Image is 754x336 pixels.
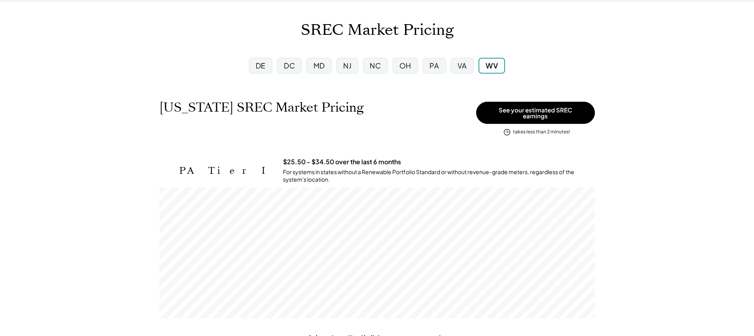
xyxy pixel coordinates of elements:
button: See your estimated SREC earnings [476,102,595,124]
div: OH [399,61,411,70]
div: For systems in states without a Renewable Portfolio Standard or without revenue-grade meters, reg... [283,168,595,184]
div: VA [458,61,467,70]
div: DC [284,61,295,70]
h1: SREC Market Pricing [301,21,454,40]
h1: [US_STATE] SREC Market Pricing [160,100,364,115]
div: NC [370,61,381,70]
div: DE [256,61,266,70]
div: takes less than 2 minutes! [513,129,570,135]
div: NJ [343,61,351,70]
h3: $25.50 - $34.50 over the last 6 months [283,158,401,166]
h2: PA Tier I [179,165,271,177]
div: MD [313,61,325,70]
div: WV [486,61,498,70]
div: PA [429,61,439,70]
